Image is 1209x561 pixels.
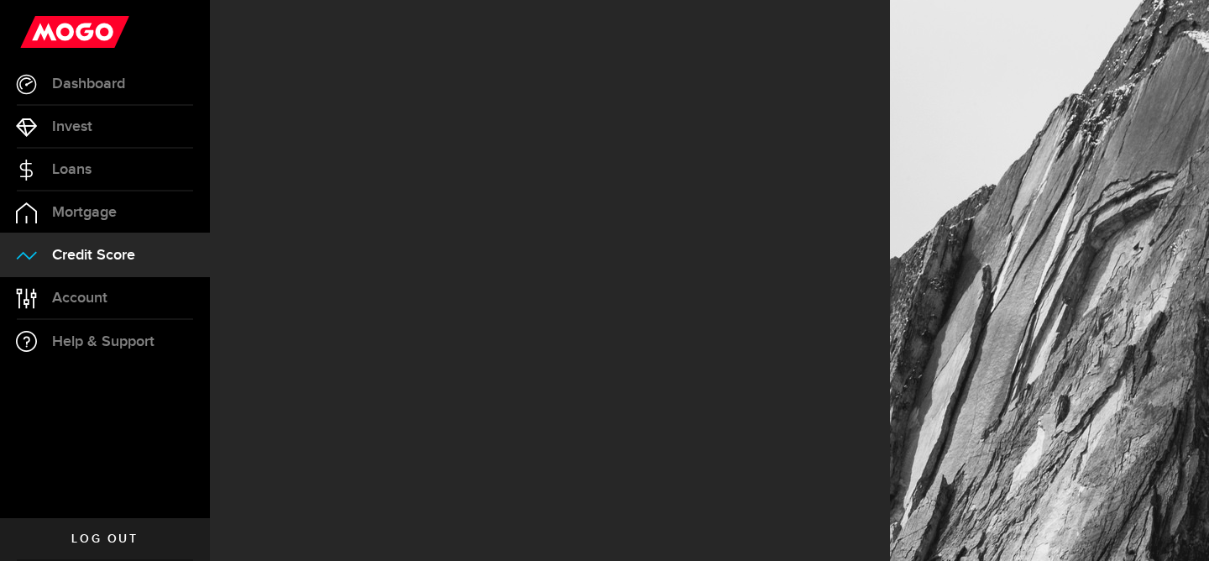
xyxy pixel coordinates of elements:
[71,533,138,545] span: Log out
[52,119,92,134] span: Invest
[52,205,117,220] span: Mortgage
[52,248,135,263] span: Credit Score
[52,76,125,92] span: Dashboard
[52,334,154,349] span: Help & Support
[52,291,107,306] span: Account
[52,162,92,177] span: Loans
